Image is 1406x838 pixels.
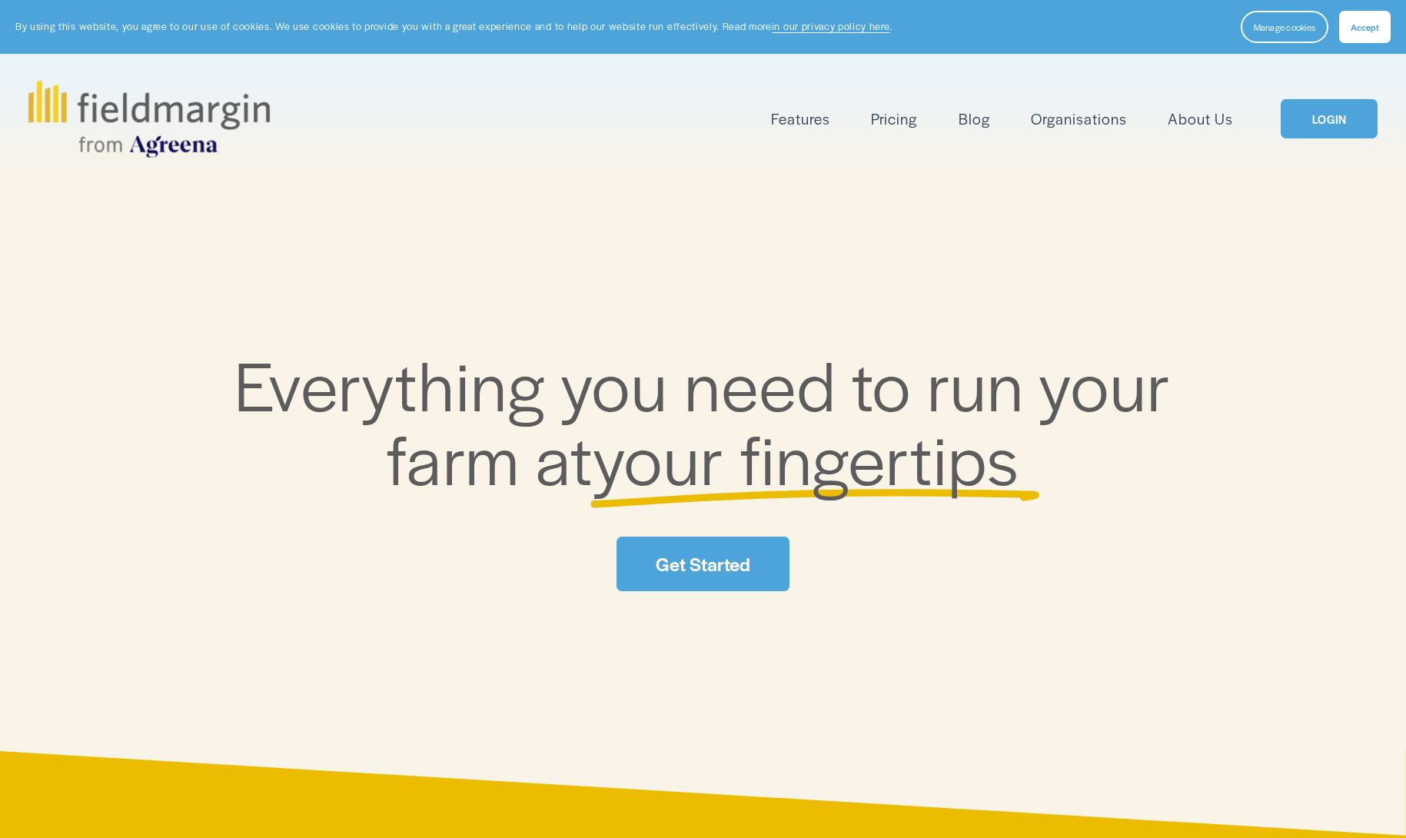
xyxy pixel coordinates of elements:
[1281,99,1378,138] a: LOGIN
[771,108,830,130] span: Features
[959,106,990,131] a: Blog
[234,335,1187,505] span: Everything you need to run your farm at
[15,19,892,34] p: By using this website, you agree to our use of cookies. We use cookies to provide you with a grea...
[772,19,890,33] a: in our privacy policy here
[1168,106,1233,131] a: About Us
[28,81,270,158] img: fieldmargin.com
[1351,21,1379,33] span: Accept
[1241,11,1328,43] button: Manage cookies
[771,106,830,131] a: folder dropdown
[1254,21,1315,33] span: Manage cookies
[871,106,917,131] a: Pricing
[593,409,1019,505] span: your fingertips
[617,537,789,591] a: Get Started
[1031,106,1127,131] a: Organisations
[1339,11,1391,43] button: Accept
